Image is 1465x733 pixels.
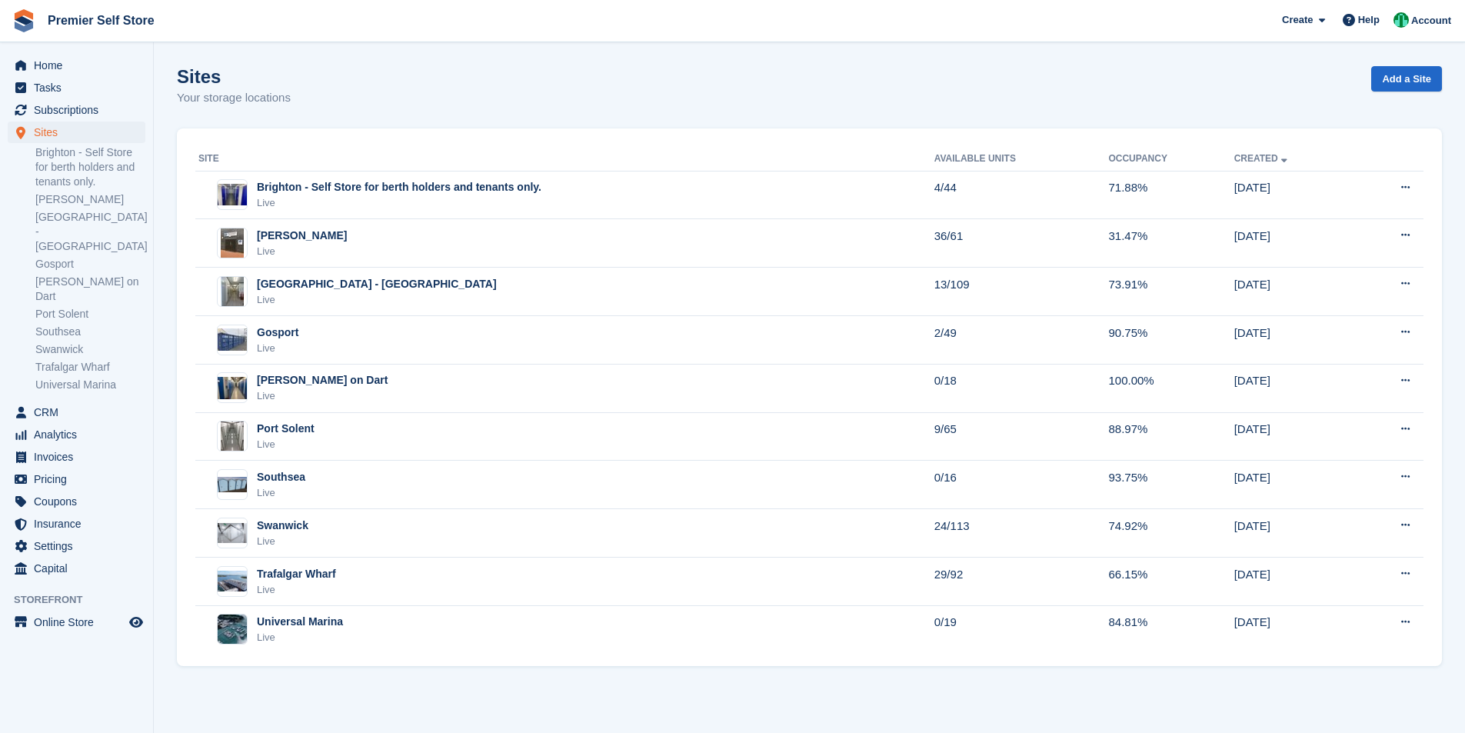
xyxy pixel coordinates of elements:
[35,210,145,254] a: [GEOGRAPHIC_DATA] - [GEOGRAPHIC_DATA]
[934,558,1109,606] td: 29/92
[34,558,126,579] span: Capital
[42,8,161,33] a: Premier Self Store
[177,66,291,87] h1: Sites
[1108,316,1234,365] td: 90.75%
[218,571,247,591] img: Image of Trafalgar Wharf site
[34,401,126,423] span: CRM
[34,99,126,121] span: Subscriptions
[934,509,1109,558] td: 24/113
[8,424,145,445] a: menu
[257,421,315,437] div: Port Solent
[257,341,298,356] div: Live
[1234,316,1354,365] td: [DATE]
[218,523,247,543] img: Image of Swanwick site
[934,147,1109,172] th: Available Units
[257,276,497,292] div: [GEOGRAPHIC_DATA] - [GEOGRAPHIC_DATA]
[934,219,1109,268] td: 36/61
[257,195,541,211] div: Live
[257,485,305,501] div: Live
[218,477,247,493] img: Image of Southsea site
[257,566,336,582] div: Trafalgar Wharf
[1108,147,1234,172] th: Occupancy
[8,535,145,557] a: menu
[195,147,934,172] th: Site
[8,611,145,633] a: menu
[934,316,1109,365] td: 2/49
[1108,219,1234,268] td: 31.47%
[257,244,347,259] div: Live
[8,468,145,490] a: menu
[1108,509,1234,558] td: 74.92%
[1234,364,1354,412] td: [DATE]
[14,592,153,608] span: Storefront
[34,424,126,445] span: Analytics
[257,388,388,404] div: Live
[257,292,497,308] div: Live
[8,77,145,98] a: menu
[35,257,145,272] a: Gosport
[35,192,145,207] a: [PERSON_NAME]
[34,55,126,76] span: Home
[257,630,343,645] div: Live
[1234,219,1354,268] td: [DATE]
[8,513,145,535] a: menu
[8,446,145,468] a: menu
[257,228,347,244] div: [PERSON_NAME]
[8,55,145,76] a: menu
[1108,605,1234,653] td: 84.81%
[218,328,247,351] img: Image of Gosport site
[257,437,315,452] div: Live
[1411,13,1451,28] span: Account
[8,401,145,423] a: menu
[34,77,126,98] span: Tasks
[8,558,145,579] a: menu
[1358,12,1380,28] span: Help
[218,615,247,644] img: Image of Universal Marina site
[35,325,145,339] a: Southsea
[257,582,336,598] div: Live
[934,171,1109,219] td: 4/44
[1371,66,1442,92] a: Add a Site
[257,518,308,534] div: Swanwick
[177,89,291,107] p: Your storage locations
[934,461,1109,509] td: 0/16
[35,275,145,304] a: [PERSON_NAME] on Dart
[257,534,308,549] div: Live
[218,377,247,399] img: Image of Noss on Dart site
[1108,268,1234,316] td: 73.91%
[34,468,126,490] span: Pricing
[35,145,145,189] a: Brighton - Self Store for berth holders and tenants only.
[934,605,1109,653] td: 0/19
[1108,364,1234,412] td: 100.00%
[1234,605,1354,653] td: [DATE]
[1234,268,1354,316] td: [DATE]
[257,179,541,195] div: Brighton - Self Store for berth holders and tenants only.
[934,364,1109,412] td: 0/18
[1234,509,1354,558] td: [DATE]
[257,614,343,630] div: Universal Marina
[221,421,244,451] img: Image of Port Solent site
[934,268,1109,316] td: 13/109
[35,342,145,357] a: Swanwick
[1234,153,1290,164] a: Created
[34,535,126,557] span: Settings
[1234,558,1354,606] td: [DATE]
[34,513,126,535] span: Insurance
[257,469,305,485] div: Southsea
[1234,171,1354,219] td: [DATE]
[12,9,35,32] img: stora-icon-8386f47178a22dfd0bd8f6a31ec36ba5ce8667c1dd55bd0f319d3a0aa187defe.svg
[1108,558,1234,606] td: 66.15%
[257,372,388,388] div: [PERSON_NAME] on Dart
[1108,171,1234,219] td: 71.88%
[1393,12,1409,28] img: Peter Pring
[934,412,1109,461] td: 9/65
[221,276,244,307] img: Image of Eastbourne - Sovereign Harbour site
[221,228,244,258] img: Image of Chichester Marina site
[1108,461,1234,509] td: 93.75%
[34,446,126,468] span: Invoices
[35,378,145,392] a: Universal Marina
[8,491,145,512] a: menu
[8,99,145,121] a: menu
[8,122,145,143] a: menu
[34,122,126,143] span: Sites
